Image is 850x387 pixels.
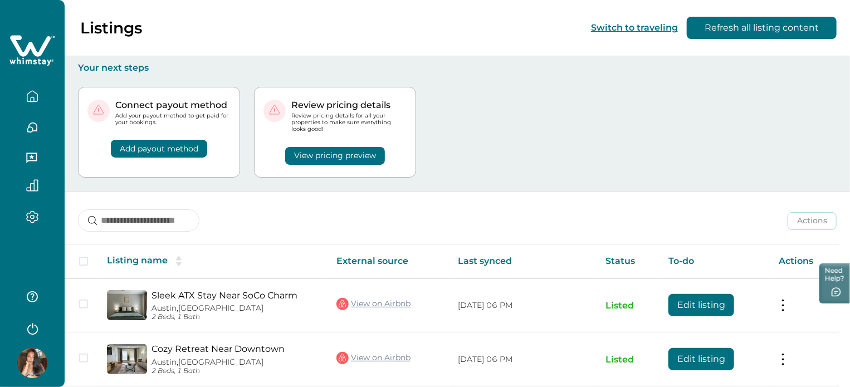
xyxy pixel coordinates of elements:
button: Edit listing [668,348,734,370]
button: Refresh all listing content [687,17,837,39]
p: Austin, [GEOGRAPHIC_DATA] [152,357,319,367]
button: Actions [788,212,837,230]
p: Austin, [GEOGRAPHIC_DATA] [152,303,319,313]
th: Listing name [98,244,328,278]
a: View on Airbnb [336,297,411,311]
p: Listings [80,18,142,37]
p: [DATE] 06 PM [458,300,588,311]
button: Edit listing [668,294,734,316]
p: Connect payout method [115,100,231,111]
button: View pricing preview [285,147,385,165]
p: Listed [605,354,651,365]
a: Cozy Retreat Near Downtown [152,344,319,354]
th: Last synced [449,244,597,278]
a: Sleek ATX Stay Near SoCo Charm [152,290,319,301]
th: To-do [660,244,770,278]
p: Your next steps [78,62,837,74]
button: Add payout method [111,140,207,158]
p: Review pricing details for all your properties to make sure everything looks good! [291,112,407,133]
p: [DATE] 06 PM [458,354,588,365]
a: View on Airbnb [336,351,411,365]
img: Whimstay Host [17,348,47,378]
button: Switch to traveling [591,22,678,33]
p: Listed [605,300,651,311]
th: Status [597,244,660,278]
th: External source [328,244,449,278]
button: sorting [168,256,190,267]
p: Add your payout method to get paid for your bookings. [115,112,231,126]
p: 2 Beds, 1 Bath [152,313,319,321]
img: propertyImage_Sleek ATX Stay Near SoCo Charm [107,290,147,320]
p: 2 Beds, 1 Bath [152,367,319,375]
p: Review pricing details [291,100,407,111]
th: Actions [770,244,839,278]
img: propertyImage_Cozy Retreat Near Downtown [107,344,147,374]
